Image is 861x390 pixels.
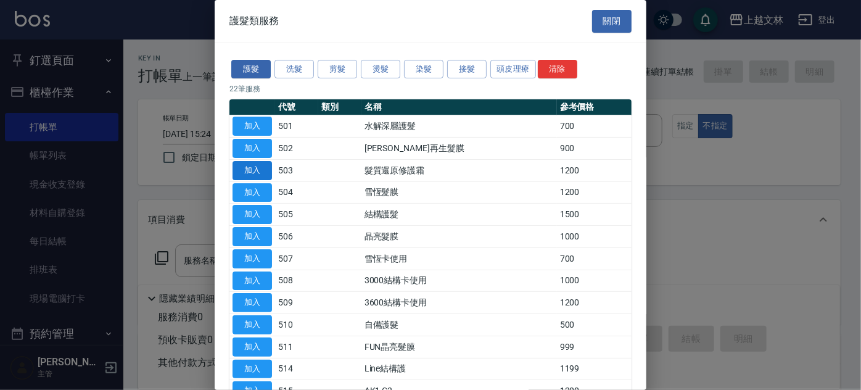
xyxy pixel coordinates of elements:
[361,226,557,248] td: 晶亮髮膜
[557,204,632,226] td: 1500
[361,60,400,79] button: 燙髮
[361,138,557,160] td: [PERSON_NAME]再生髮膜
[233,315,272,334] button: 加入
[490,60,536,79] button: 頭皮理療
[233,249,272,268] button: 加入
[275,226,318,248] td: 506
[592,10,632,33] button: 關閉
[361,270,557,292] td: 3000結構卡使用
[557,314,632,336] td: 500
[318,60,357,79] button: 剪髮
[361,314,557,336] td: 自備護髮
[557,159,632,181] td: 1200
[275,358,318,380] td: 514
[275,314,318,336] td: 510
[404,60,443,79] button: 染髮
[361,181,557,204] td: 雪恆髮膜
[557,358,632,380] td: 1199
[231,60,271,79] button: 護髮
[275,99,318,115] th: 代號
[361,115,557,138] td: 水解深層護髮
[361,204,557,226] td: 結構護髮
[361,247,557,270] td: 雪恆卡使用
[233,227,272,246] button: 加入
[361,292,557,314] td: 3600結構卡使用
[233,272,272,291] button: 加入
[275,292,318,314] td: 509
[229,15,279,27] span: 護髮類服務
[557,226,632,248] td: 1000
[361,336,557,358] td: FUN晶亮髮膜
[275,336,318,358] td: 511
[274,60,314,79] button: 洗髮
[557,247,632,270] td: 700
[557,138,632,160] td: 900
[361,159,557,181] td: 髮質還原修護霜
[318,99,361,115] th: 類別
[557,115,632,138] td: 700
[233,338,272,357] button: 加入
[229,83,632,94] p: 22 筆服務
[557,181,632,204] td: 1200
[447,60,487,79] button: 接髮
[557,99,632,115] th: 參考價格
[275,181,318,204] td: 504
[275,138,318,160] td: 502
[275,115,318,138] td: 501
[233,139,272,158] button: 加入
[233,360,272,379] button: 加入
[557,292,632,314] td: 1200
[275,247,318,270] td: 507
[557,336,632,358] td: 999
[538,60,577,79] button: 清除
[361,99,557,115] th: 名稱
[275,159,318,181] td: 503
[233,293,272,312] button: 加入
[233,183,272,202] button: 加入
[275,204,318,226] td: 505
[557,270,632,292] td: 1000
[233,205,272,224] button: 加入
[233,117,272,136] button: 加入
[275,270,318,292] td: 508
[361,358,557,380] td: Line結構護
[233,161,272,180] button: 加入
